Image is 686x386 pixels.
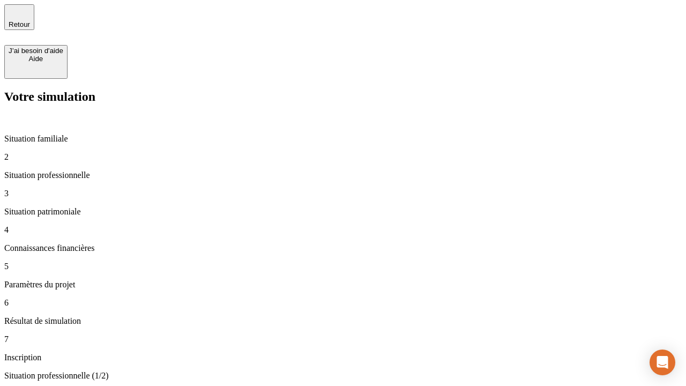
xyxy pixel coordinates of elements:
h2: Votre simulation [4,90,682,104]
p: 3 [4,189,682,198]
span: Retour [9,20,30,28]
p: Connaissances financières [4,243,682,253]
p: 6 [4,298,682,308]
p: Situation professionnelle (1/2) [4,371,682,381]
p: 4 [4,225,682,235]
div: Aide [9,55,63,63]
button: Retour [4,4,34,30]
p: 2 [4,152,682,162]
p: Situation patrimoniale [4,207,682,217]
p: Paramètres du projet [4,280,682,289]
p: Résultat de simulation [4,316,682,326]
p: Situation professionnelle [4,170,682,180]
div: J’ai besoin d'aide [9,47,63,55]
p: 7 [4,335,682,344]
p: Situation familiale [4,134,682,144]
p: Inscription [4,353,682,362]
p: 5 [4,262,682,271]
button: J’ai besoin d'aideAide [4,45,68,79]
div: Open Intercom Messenger [650,350,675,375]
